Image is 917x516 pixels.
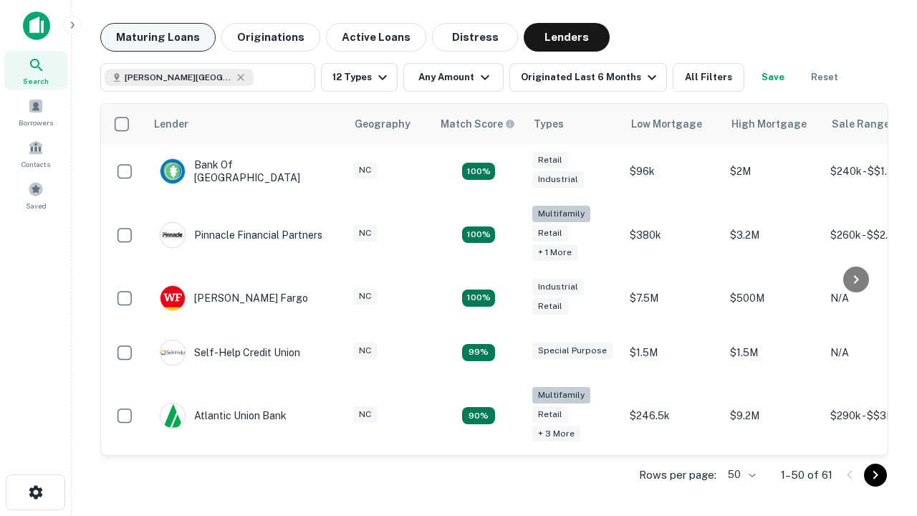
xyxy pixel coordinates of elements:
[639,467,716,484] p: Rows per page:
[532,152,568,168] div: Retail
[441,116,512,132] h6: Match Score
[160,285,308,311] div: [PERSON_NAME] Fargo
[353,343,377,359] div: NC
[532,171,584,188] div: Industrial
[26,200,47,211] span: Saved
[353,225,377,242] div: NC
[160,403,287,429] div: Atlantic Union Bank
[623,199,723,271] td: $380k
[355,115,411,133] div: Geography
[623,104,723,144] th: Low Mortgage
[160,340,300,365] div: Self-help Credit Union
[723,144,823,199] td: $2M
[532,225,568,242] div: Retail
[802,63,848,92] button: Reset
[160,403,185,428] img: picture
[781,467,832,484] p: 1–50 of 61
[722,464,758,485] div: 50
[723,380,823,452] td: $9.2M
[160,158,332,184] div: Bank Of [GEOGRAPHIC_DATA]
[4,92,67,131] a: Borrowers
[525,104,623,144] th: Types
[623,380,723,452] td: $246.5k
[532,244,577,261] div: + 1 more
[346,104,432,144] th: Geography
[532,387,590,403] div: Multifamily
[221,23,320,52] button: Originations
[631,115,702,133] div: Low Mortgage
[160,340,185,365] img: picture
[723,271,823,325] td: $500M
[532,298,568,315] div: Retail
[462,344,495,361] div: Matching Properties: 11, hasApolloMatch: undefined
[462,163,495,180] div: Matching Properties: 15, hasApolloMatch: undefined
[723,325,823,380] td: $1.5M
[4,134,67,173] a: Contacts
[160,222,322,248] div: Pinnacle Financial Partners
[160,159,185,183] img: picture
[864,464,887,487] button: Go to next page
[832,115,890,133] div: Sale Range
[723,199,823,271] td: $3.2M
[845,401,917,470] iframe: Chat Widget
[462,226,495,244] div: Matching Properties: 20, hasApolloMatch: undefined
[532,343,613,359] div: Special Purpose
[23,11,50,40] img: capitalize-icon.png
[160,286,185,310] img: picture
[353,406,377,423] div: NC
[532,279,584,295] div: Industrial
[521,69,661,86] div: Originated Last 6 Months
[462,290,495,307] div: Matching Properties: 14, hasApolloMatch: undefined
[723,104,823,144] th: High Mortgage
[19,117,53,128] span: Borrowers
[154,115,188,133] div: Lender
[441,116,515,132] div: Capitalize uses an advanced AI algorithm to match your search with the best lender. The match sco...
[100,23,216,52] button: Maturing Loans
[623,144,723,199] td: $96k
[532,206,590,222] div: Multifamily
[23,75,49,87] span: Search
[673,63,744,92] button: All Filters
[145,104,346,144] th: Lender
[353,288,377,305] div: NC
[462,407,495,424] div: Matching Properties: 10, hasApolloMatch: undefined
[623,325,723,380] td: $1.5M
[353,162,377,178] div: NC
[750,63,796,92] button: Save your search to get updates of matches that match your search criteria.
[432,23,518,52] button: Distress
[4,176,67,214] a: Saved
[125,71,232,84] span: [PERSON_NAME][GEOGRAPHIC_DATA], [GEOGRAPHIC_DATA]
[21,158,50,170] span: Contacts
[532,426,580,442] div: + 3 more
[623,271,723,325] td: $7.5M
[321,63,398,92] button: 12 Types
[532,406,568,423] div: Retail
[432,104,525,144] th: Capitalize uses an advanced AI algorithm to match your search with the best lender. The match sco...
[509,63,667,92] button: Originated Last 6 Months
[731,115,807,133] div: High Mortgage
[403,63,504,92] button: Any Amount
[524,23,610,52] button: Lenders
[160,223,185,247] img: picture
[4,51,67,90] a: Search
[534,115,564,133] div: Types
[326,23,426,52] button: Active Loans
